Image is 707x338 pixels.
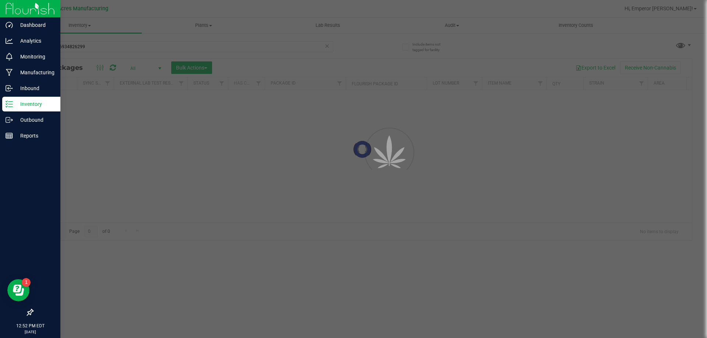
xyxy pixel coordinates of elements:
p: Inbound [13,84,57,93]
inline-svg: Outbound [6,116,13,124]
inline-svg: Analytics [6,37,13,45]
inline-svg: Manufacturing [6,69,13,76]
p: Monitoring [13,52,57,61]
inline-svg: Reports [6,132,13,139]
p: Dashboard [13,21,57,29]
p: Manufacturing [13,68,57,77]
iframe: Resource center unread badge [22,278,31,287]
inline-svg: Inventory [6,100,13,108]
p: Reports [13,131,57,140]
p: Analytics [13,36,57,45]
inline-svg: Monitoring [6,53,13,60]
p: 12:52 PM EDT [3,323,57,329]
p: Outbound [13,115,57,124]
iframe: Resource center [7,279,29,301]
inline-svg: Dashboard [6,21,13,29]
inline-svg: Inbound [6,85,13,92]
p: [DATE] [3,329,57,335]
p: Inventory [13,100,57,108]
